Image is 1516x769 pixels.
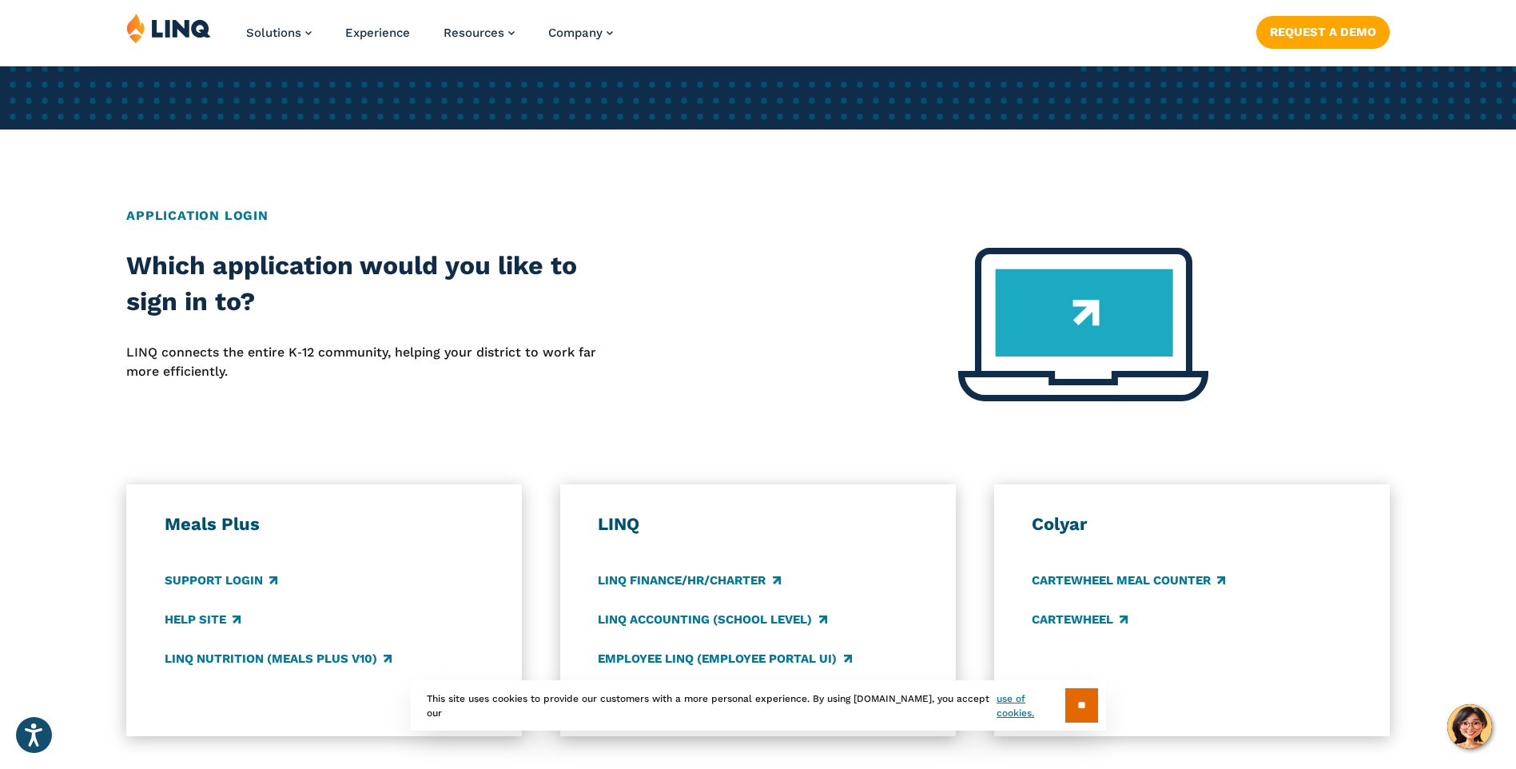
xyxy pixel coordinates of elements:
a: LINQ Nutrition (Meals Plus v10) [165,650,392,667]
a: Company [548,26,613,40]
a: Experience [345,26,410,40]
img: LINQ | K‑12 Software [126,13,211,43]
div: This site uses cookies to provide our customers with a more personal experience. By using [DOMAIN... [411,680,1106,731]
nav: Button Navigation [1256,13,1390,48]
a: LINQ Accounting (school level) [598,611,826,628]
p: LINQ connects the entire K‑12 community, helping your district to work far more efficiently. [126,343,631,382]
a: LINQ Finance/HR/Charter [598,572,780,589]
span: Company [548,26,603,40]
h2: Which application would you like to sign in to? [126,248,631,321]
a: CARTEWHEEL Meal Counter [1032,572,1225,589]
span: Resources [444,26,504,40]
a: Help Site [165,611,241,628]
a: Employee LINQ (Employee Portal UI) [598,650,851,667]
nav: Primary Navigation [246,13,613,66]
a: Resources [444,26,515,40]
a: Request a Demo [1256,16,1390,48]
a: Support Login [165,572,277,589]
button: Hello, have a question? Let’s chat. [1447,704,1492,749]
h3: Meals Plus [165,513,484,536]
a: Solutions [246,26,312,40]
span: Solutions [246,26,301,40]
h3: Colyar [1032,513,1351,536]
a: use of cookies. [997,691,1064,720]
h2: Application Login [126,206,1390,225]
a: CARTEWHEEL [1032,611,1128,628]
h3: LINQ [598,513,917,536]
